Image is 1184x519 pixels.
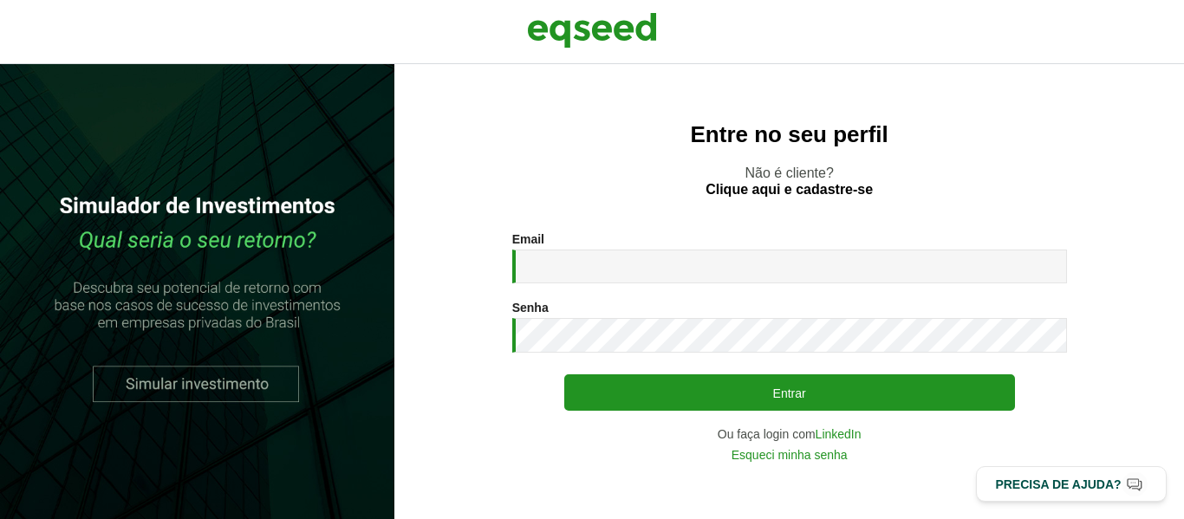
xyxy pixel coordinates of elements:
img: EqSeed Logo [527,9,657,52]
button: Entrar [564,374,1015,411]
p: Não é cliente? [429,165,1149,198]
label: Senha [512,302,549,314]
a: LinkedIn [816,428,862,440]
h2: Entre no seu perfil [429,122,1149,147]
div: Ou faça login com [512,428,1067,440]
a: Clique aqui e cadastre-se [706,183,873,197]
a: Esqueci minha senha [732,449,848,461]
label: Email [512,233,544,245]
